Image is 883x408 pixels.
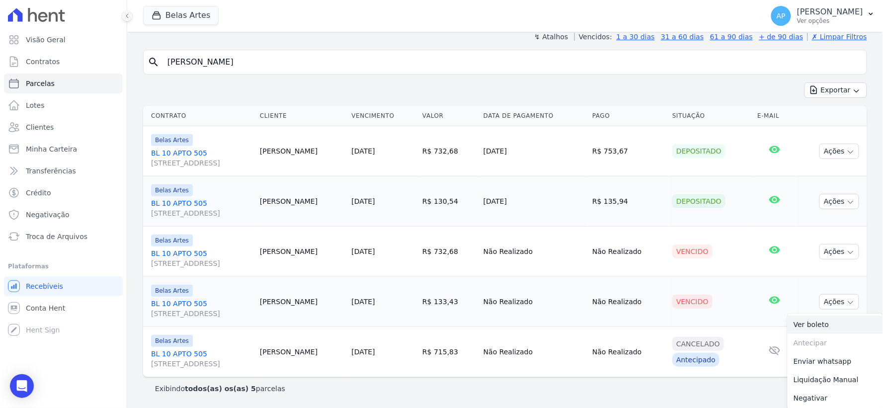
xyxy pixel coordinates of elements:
td: Não Realizado [480,227,588,277]
button: Ações [819,194,859,209]
span: [STREET_ADDRESS] [151,309,252,319]
a: Troca de Arquivos [4,227,123,246]
span: Visão Geral [26,35,66,45]
span: AP [777,12,786,19]
button: Exportar [804,82,867,98]
td: R$ 732,68 [418,227,480,277]
td: [PERSON_NAME] [256,176,347,227]
button: AP [PERSON_NAME] Ver opções [763,2,883,30]
b: todos(as) os(as) 5 [185,385,256,393]
a: Minha Carteira [4,139,123,159]
span: [STREET_ADDRESS] [151,359,252,369]
td: Não Realizado [588,227,668,277]
td: Não Realizado [588,327,668,377]
div: Antecipado [672,353,720,367]
div: Depositado [672,144,725,158]
span: Minha Carteira [26,144,77,154]
input: Buscar por nome do lote ou do cliente [161,52,863,72]
span: [STREET_ADDRESS] [151,258,252,268]
td: [DATE] [480,126,588,176]
span: Crédito [26,188,51,198]
div: Cancelado [672,337,724,351]
td: [PERSON_NAME] [256,327,347,377]
span: Belas Artes [151,285,193,297]
a: BL 10 APTO 505[STREET_ADDRESS] [151,198,252,218]
span: Recebíveis [26,281,63,291]
span: Contratos [26,57,60,67]
a: [DATE] [351,348,375,356]
div: Plataformas [8,260,119,272]
button: Belas Artes [143,6,219,25]
td: [PERSON_NAME] [256,126,347,176]
p: [PERSON_NAME] [797,7,863,17]
th: Cliente [256,106,347,126]
td: [DATE] [480,176,588,227]
span: Clientes [26,122,54,132]
th: Vencimento [347,106,418,126]
a: [DATE] [351,197,375,205]
span: Parcelas [26,79,55,88]
td: Não Realizado [480,327,588,377]
span: Antecipar [788,334,883,352]
td: R$ 133,43 [418,277,480,327]
span: Conta Hent [26,303,65,313]
a: Lotes [4,95,123,115]
th: Situação [668,106,753,126]
span: [STREET_ADDRESS] [151,208,252,218]
a: + de 90 dias [759,33,803,41]
a: BL 10 APTO 505[STREET_ADDRESS] [151,148,252,168]
span: Lotes [26,100,45,110]
a: Liquidação Manual [788,371,883,389]
td: Não Realizado [588,277,668,327]
a: [DATE] [351,298,375,306]
p: Ver opções [797,17,863,25]
span: Negativação [26,210,70,220]
th: Contrato [143,106,256,126]
a: Conta Hent [4,298,123,318]
a: Transferências [4,161,123,181]
span: Belas Artes [151,134,193,146]
a: ✗ Limpar Filtros [807,33,867,41]
a: Crédito [4,183,123,203]
a: [DATE] [351,247,375,255]
span: Belas Artes [151,235,193,246]
span: [STREET_ADDRESS] [151,158,252,168]
span: Belas Artes [151,335,193,347]
a: Parcelas [4,74,123,93]
button: Ações [819,144,859,159]
td: Não Realizado [480,277,588,327]
a: 31 a 60 dias [661,33,704,41]
a: Enviar whatsapp [788,352,883,371]
td: R$ 753,67 [588,126,668,176]
span: Belas Artes [151,184,193,196]
th: Pago [588,106,668,126]
a: BL 10 APTO 505[STREET_ADDRESS] [151,248,252,268]
div: Depositado [672,194,725,208]
td: R$ 715,83 [418,327,480,377]
a: Negativação [4,205,123,225]
button: Ações [819,244,859,259]
th: E-mail [754,106,796,126]
a: Clientes [4,117,123,137]
a: Contratos [4,52,123,72]
a: 1 a 30 dias [617,33,655,41]
button: Ações [819,294,859,310]
p: Exibindo parcelas [155,384,285,394]
td: [PERSON_NAME] [256,227,347,277]
span: Troca de Arquivos [26,232,87,242]
label: Vencidos: [574,33,612,41]
td: R$ 130,54 [418,176,480,227]
a: 61 a 90 dias [710,33,753,41]
a: Ver boleto [788,316,883,334]
label: ↯ Atalhos [534,33,568,41]
div: Vencido [672,295,713,309]
i: search [148,56,160,68]
td: R$ 732,68 [418,126,480,176]
span: Transferências [26,166,76,176]
a: BL 10 APTO 505[STREET_ADDRESS] [151,349,252,369]
a: BL 10 APTO 505[STREET_ADDRESS] [151,299,252,319]
a: Recebíveis [4,276,123,296]
td: R$ 135,94 [588,176,668,227]
td: [PERSON_NAME] [256,277,347,327]
a: [DATE] [351,147,375,155]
